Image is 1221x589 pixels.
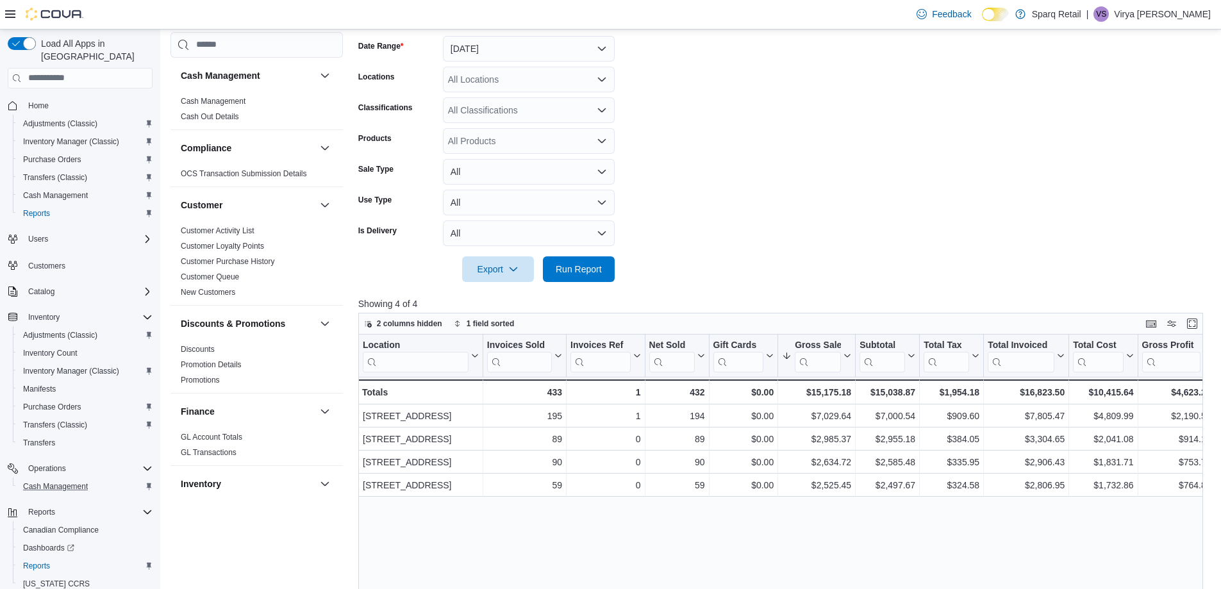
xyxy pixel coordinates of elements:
[28,286,54,297] span: Catalog
[181,432,242,442] span: GL Account Totals
[23,208,50,219] span: Reports
[982,8,1009,21] input: Dark Mode
[649,340,694,372] div: Net Sold
[570,340,640,372] button: Invoices Ref
[23,97,153,113] span: Home
[713,408,774,424] div: $0.00
[181,405,215,418] h3: Finance
[363,477,479,493] div: [STREET_ADDRESS]
[18,417,153,433] span: Transfers (Classic)
[860,408,915,424] div: $7,000.54
[924,340,969,372] div: Total Tax
[1073,408,1133,424] div: $4,809.99
[3,503,158,521] button: Reports
[181,317,285,330] h3: Discounts & Promotions
[181,96,245,106] span: Cash Management
[443,220,615,246] button: All
[23,98,54,113] a: Home
[181,69,315,82] button: Cash Management
[1142,340,1200,352] div: Gross Profit
[649,385,704,400] div: 432
[988,431,1065,447] div: $3,304.65
[358,72,395,82] label: Locations
[713,431,774,447] div: $0.00
[13,362,158,380] button: Inventory Manager (Classic)
[860,477,915,493] div: $2,497.67
[23,543,74,553] span: Dashboards
[924,340,979,372] button: Total Tax
[570,340,630,352] div: Invoices Ref
[713,385,774,400] div: $0.00
[358,164,394,174] label: Sale Type
[13,187,158,204] button: Cash Management
[1073,385,1133,400] div: $10,415.64
[181,69,260,82] h3: Cash Management
[18,345,153,361] span: Inventory Count
[1073,431,1133,447] div: $2,041.08
[713,340,774,372] button: Gift Cards
[13,169,158,187] button: Transfers (Classic)
[181,360,242,370] span: Promotion Details
[13,521,158,539] button: Canadian Compliance
[317,197,333,213] button: Customer
[317,316,333,331] button: Discounts & Promotions
[487,340,552,352] div: Invoices Sold
[181,287,235,297] span: New Customers
[23,172,87,183] span: Transfers (Classic)
[18,399,87,415] a: Purchase Orders
[181,199,315,212] button: Customer
[28,463,66,474] span: Operations
[924,385,979,400] div: $1,954.18
[13,344,158,362] button: Inventory Count
[988,477,1065,493] div: $2,806.95
[924,340,969,352] div: Total Tax
[317,476,333,492] button: Inventory
[23,366,119,376] span: Inventory Manager (Classic)
[570,385,640,400] div: 1
[36,37,153,63] span: Load All Apps in [GEOGRAPHIC_DATA]
[1164,316,1179,331] button: Display options
[23,284,153,299] span: Catalog
[23,231,153,247] span: Users
[467,319,515,329] span: 1 field sorted
[181,112,239,122] span: Cash Out Details
[18,116,153,131] span: Adjustments (Classic)
[23,504,60,520] button: Reports
[377,319,442,329] span: 2 columns hidden
[28,234,48,244] span: Users
[782,431,851,447] div: $2,985.37
[23,461,153,476] span: Operations
[487,431,562,447] div: 89
[13,477,158,495] button: Cash Management
[18,435,153,451] span: Transfers
[363,340,469,352] div: Location
[1142,477,1211,493] div: $764.81
[597,74,607,85] button: Open list of options
[924,408,979,424] div: $909.60
[443,159,615,185] button: All
[924,454,979,470] div: $335.95
[23,257,153,273] span: Customers
[363,454,479,470] div: [STREET_ADDRESS]
[181,199,222,212] h3: Customer
[13,133,158,151] button: Inventory Manager (Classic)
[782,477,851,493] div: $2,525.45
[556,263,602,276] span: Run Report
[23,525,99,535] span: Canadian Compliance
[363,340,479,372] button: Location
[1073,454,1133,470] div: $1,831.71
[363,408,479,424] div: [STREET_ADDRESS]
[170,429,343,465] div: Finance
[18,188,153,203] span: Cash Management
[487,454,562,470] div: 90
[181,376,220,385] a: Promotions
[18,206,153,221] span: Reports
[18,540,153,556] span: Dashboards
[18,328,103,343] a: Adjustments (Classic)
[358,133,392,144] label: Products
[649,340,704,372] button: Net Sold
[470,256,526,282] span: Export
[181,360,242,369] a: Promotion Details
[1142,385,1211,400] div: $4,623.23
[358,297,1212,310] p: Showing 4 of 4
